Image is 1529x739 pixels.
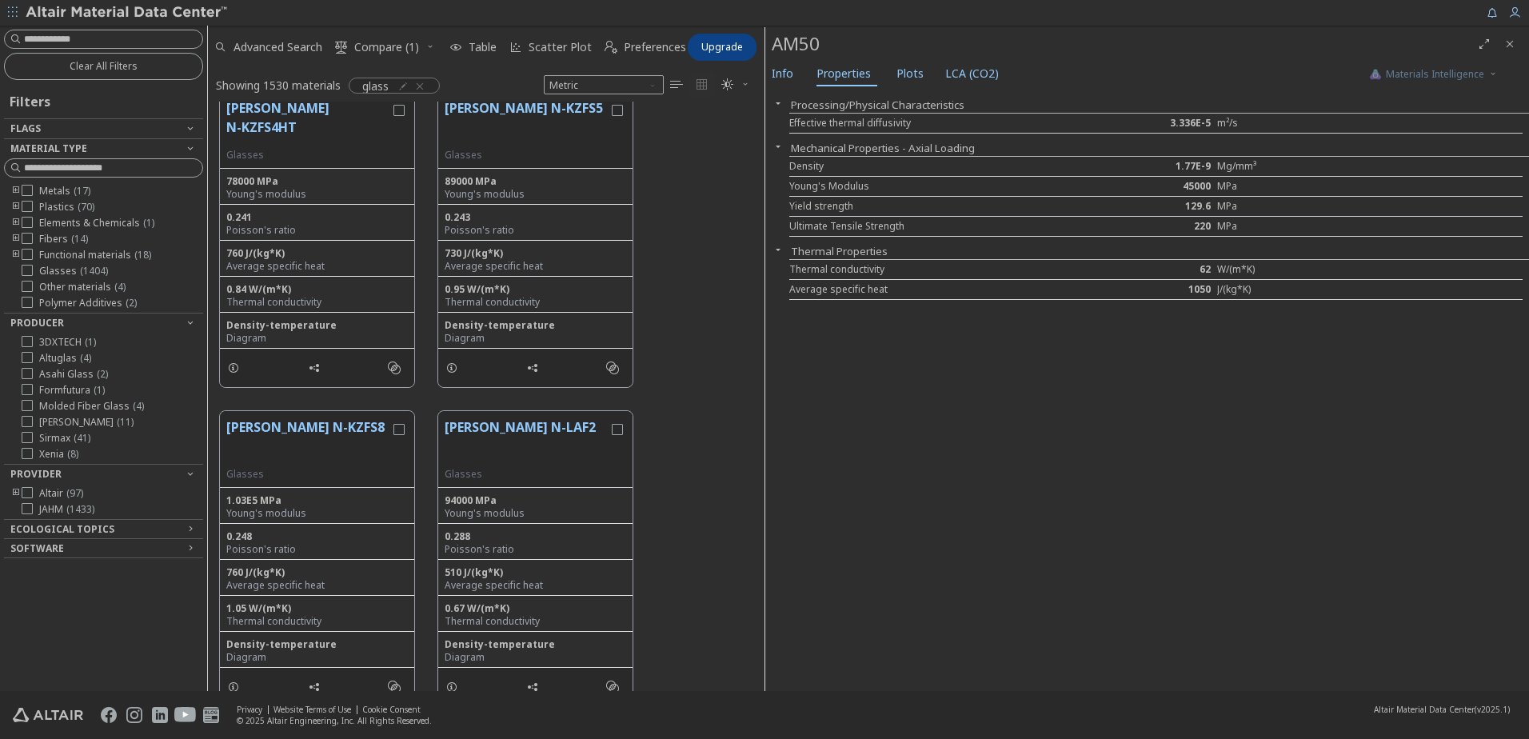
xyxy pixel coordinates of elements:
[237,704,262,715] a: Privacy
[1374,704,1510,715] div: (v2025.1)
[605,41,617,54] i: 
[789,117,1095,130] div: Effective thermal diffusivity
[765,243,791,256] button: Close
[1095,160,1217,173] div: 1.77E-9
[445,260,626,273] div: Average specific heat
[1217,220,1339,233] div: MPa
[220,352,254,384] button: Details
[4,80,58,118] div: Filters
[26,5,230,21] img: Altair Material Data Center
[208,102,764,691] div: grid
[670,78,683,91] i: 
[39,185,90,198] span: Metals
[39,249,151,262] span: Functional materials
[765,97,791,110] button: Close
[39,448,78,461] span: Xenia
[226,175,408,188] div: 78000 MPa
[1095,180,1217,193] div: 45000
[226,507,408,520] div: Young's modulus
[789,263,1095,276] div: Thermal conductivity
[39,352,91,365] span: Altuglas
[772,61,793,86] span: Info
[1095,200,1217,213] div: 129.6
[445,247,626,260] div: 730 J/(kg*K)
[39,233,88,246] span: Fibers
[896,61,924,86] span: Plots
[791,244,888,258] button: Thermal Properties
[78,200,94,214] span: ( 70 )
[39,217,154,230] span: Elements & Chemicals
[10,122,41,135] span: Flags
[1353,61,1513,88] button: AI CopilotMaterials Intelligence
[10,522,114,536] span: Ecological Topics
[71,232,88,246] span: ( 14 )
[226,638,408,651] div: Density-temperature
[216,78,341,93] div: Showing 1530 materials
[765,140,791,153] button: Close
[445,319,626,332] div: Density-temperature
[689,72,715,98] button: Tile View
[1095,117,1217,130] div: 3.336E-5
[4,119,203,138] button: Flags
[66,502,94,516] span: ( 1433 )
[13,708,83,722] img: Altair Engineering
[126,296,137,310] span: ( 2 )
[10,185,22,198] i: toogle group
[789,200,1095,213] div: Yield strength
[39,432,90,445] span: Sirmax
[445,468,609,481] div: Glasses
[10,249,22,262] i: toogle group
[220,671,254,703] button: Details
[117,415,134,429] span: ( 11 )
[544,75,664,94] span: Metric
[39,281,126,294] span: Other materials
[1369,68,1382,81] img: AI Copilot
[624,42,686,53] span: Preferences
[606,362,619,374] i: 
[445,579,626,592] div: Average specific heat
[226,283,408,296] div: 0.84 W/(m*K)
[1497,31,1523,57] button: Close
[10,467,62,481] span: Provider
[664,72,689,98] button: Table View
[1386,68,1484,81] span: Materials Intelligence
[4,314,203,333] button: Producer
[134,248,151,262] span: ( 18 )
[226,188,408,201] div: Young's modulus
[10,316,64,330] span: Producer
[1471,31,1497,57] button: Full Screen
[1217,160,1339,173] div: Mg/mm³
[74,431,90,445] span: ( 41 )
[599,671,633,703] button: Similar search
[133,399,144,413] span: ( 4 )
[1217,180,1339,193] div: MPa
[388,362,401,374] i: 
[445,224,626,237] div: Poisson's ratio
[445,332,626,345] div: Diagram
[234,42,322,53] span: Advanced Search
[97,367,108,381] span: ( 2 )
[226,247,408,260] div: 760 J/(kg*K)
[519,352,553,384] button: Share
[789,180,1095,193] div: Young's Modulus
[226,149,390,162] div: Glasses
[226,417,390,468] button: [PERSON_NAME] N-KZFS8
[94,383,105,397] span: ( 1 )
[226,579,408,592] div: Average specific heat
[80,264,108,278] span: ( 1404 )
[354,42,419,53] span: Compare (1)
[39,416,134,429] span: [PERSON_NAME]
[791,98,964,112] button: Processing/Physical Characteristics
[445,602,626,615] div: 0.67 W/(m*K)
[445,98,609,149] button: [PERSON_NAME] N-KZFS5
[1095,263,1217,276] div: 62
[438,671,472,703] button: Details
[39,487,83,500] span: Altair
[789,220,1095,233] div: Ultimate Tensile Strength
[606,681,619,693] i: 
[10,541,64,555] span: Software
[438,352,472,384] button: Details
[39,503,94,516] span: JAHM
[10,142,87,155] span: Material Type
[445,638,626,651] div: Density-temperature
